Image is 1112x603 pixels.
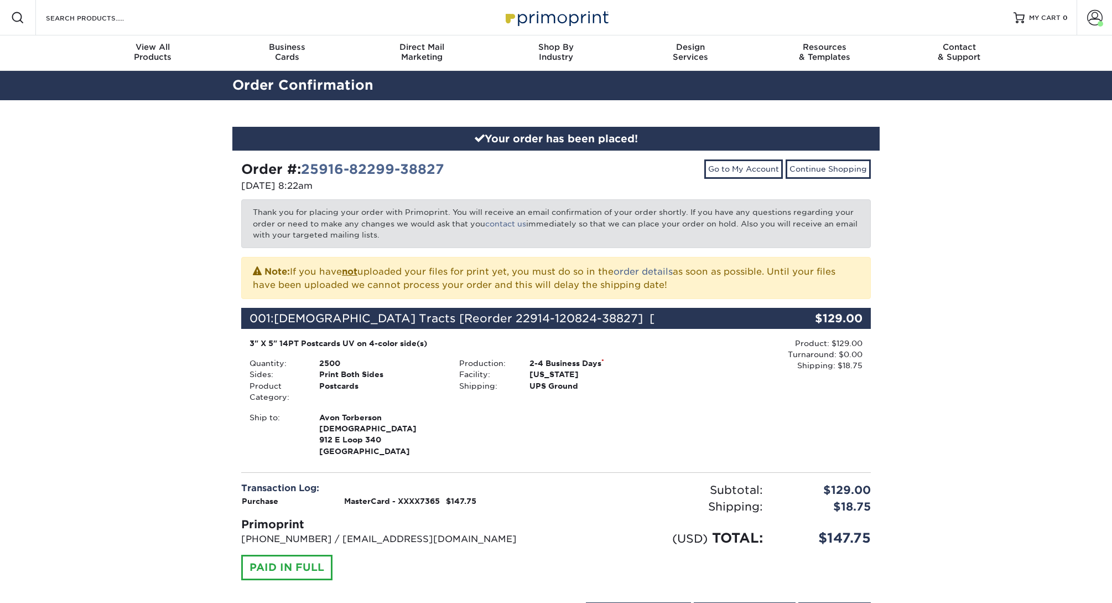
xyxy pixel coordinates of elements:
[446,497,476,506] strong: $147.75
[501,6,611,29] img: Primoprint
[623,35,757,71] a: DesignServices
[86,42,220,62] div: Products
[241,308,766,329] div: 001:
[253,264,859,292] p: If you have uploaded your files for print yet, you must do so in the as soon as possible. Until y...
[892,35,1026,71] a: Contact& Support
[489,35,623,71] a: Shop ByIndustry
[319,412,443,423] span: Avon Torberson
[86,35,220,71] a: View AllProducts
[241,533,548,546] p: [PHONE_NUMBER] / [EMAIL_ADDRESS][DOMAIN_NAME]
[344,497,440,506] strong: MasterCard - XXXX7365
[704,159,783,178] a: Go to My Account
[86,42,220,52] span: View All
[355,42,489,62] div: Marketing
[892,42,1026,62] div: & Support
[241,380,311,403] div: Product Category:
[1063,14,1068,22] span: 0
[319,434,443,445] span: 912 E Loop 340
[757,35,892,71] a: Resources& Templates
[45,11,153,24] input: SEARCH PRODUCTS.....
[451,380,521,391] div: Shipping:
[485,219,526,228] a: contact us
[355,42,489,52] span: Direct Mail
[241,161,444,177] strong: Order #:
[556,498,771,515] div: Shipping:
[489,42,623,62] div: Industry
[521,380,661,391] div: UPS Ground
[242,497,278,506] strong: Purchase
[757,42,892,62] div: & Templates
[786,159,871,178] a: Continue Shopping
[712,530,763,546] span: TOTAL:
[241,555,332,580] div: PAID IN FULL
[521,369,661,380] div: [US_STATE]
[241,199,871,248] p: Thank you for placing your order with Primoprint. You will receive an email confirmation of your ...
[319,423,443,434] span: [DEMOGRAPHIC_DATA]
[661,338,862,372] div: Product: $129.00 Turnaround: $0.00 Shipping: $18.75
[766,308,871,329] div: $129.00
[614,266,673,277] a: order details
[250,338,653,349] div: 3" X 5" 14PT Postcards UV on 4-color side(s)
[301,161,444,177] a: 25916-82299-38827
[1029,13,1061,23] span: MY CART
[311,380,451,403] div: Postcards
[892,42,1026,52] span: Contact
[241,482,548,495] div: Transaction Log:
[220,42,355,52] span: Business
[342,266,357,277] b: not
[311,358,451,369] div: 2500
[220,42,355,62] div: Cards
[451,369,521,380] div: Facility:
[241,358,311,369] div: Quantity:
[771,498,879,515] div: $18.75
[521,358,661,369] div: 2-4 Business Days
[451,358,521,369] div: Production:
[241,516,548,533] div: Primoprint
[771,482,879,498] div: $129.00
[489,42,623,52] span: Shop By
[319,412,443,456] strong: [GEOGRAPHIC_DATA]
[556,482,771,498] div: Subtotal:
[355,35,489,71] a: Direct MailMarketing
[274,312,654,325] span: [DEMOGRAPHIC_DATA] Tracts [Reorder 22914-120824-38827] [
[224,75,888,96] h2: Order Confirmation
[241,369,311,380] div: Sides:
[623,42,757,52] span: Design
[220,35,355,71] a: BusinessCards
[623,42,757,62] div: Services
[264,266,290,277] strong: Note:
[771,528,879,548] div: $147.75
[672,532,708,545] small: (USD)
[241,179,548,193] p: [DATE] 8:22am
[311,369,451,380] div: Print Both Sides
[757,42,892,52] span: Resources
[232,127,880,151] div: Your order has been placed!
[241,412,311,457] div: Ship to:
